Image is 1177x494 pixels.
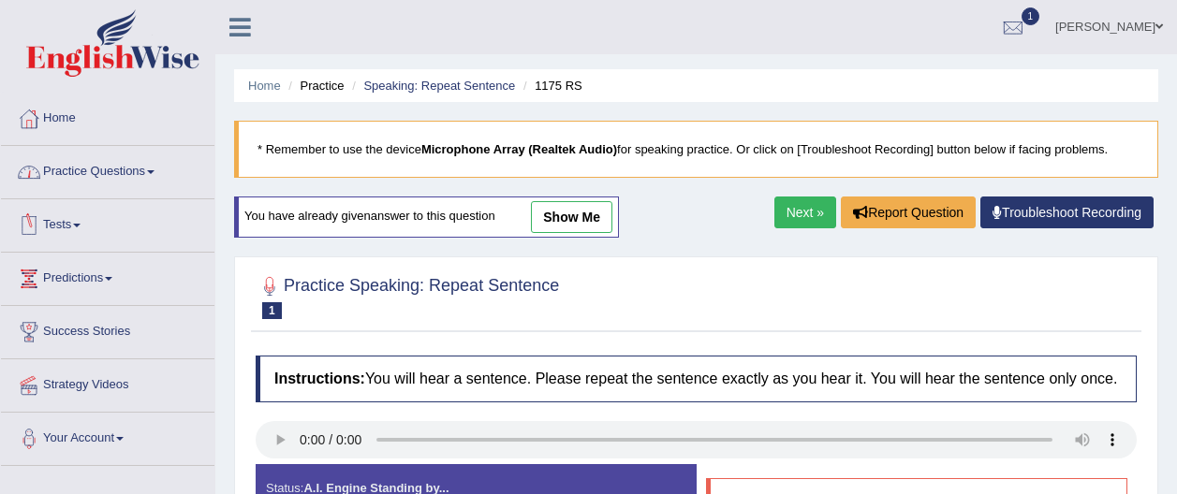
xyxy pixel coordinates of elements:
a: Home [248,79,281,93]
b: Instructions: [274,370,365,386]
li: Practice [284,77,344,94]
span: 1 [1022,7,1040,25]
a: Speaking: Repeat Sentence [363,79,515,93]
div: You have already given answer to this question [234,196,619,238]
a: Success Stories [1,306,214,353]
b: Microphone Array (Realtek Audio) [421,142,617,156]
span: 1 [262,302,282,319]
blockquote: * Remember to use the device for speaking practice. Or click on [Troubleshoot Recording] button b... [234,121,1158,178]
a: Your Account [1,413,214,459]
a: Troubleshoot Recording [980,196,1154,228]
li: 1175 RS [519,77,582,94]
h4: You will hear a sentence. Please repeat the sentence exactly as you hear it. You will hear the se... [256,356,1137,402]
a: Strategy Videos [1,359,214,406]
a: Practice Questions [1,146,214,193]
h2: Practice Speaking: Repeat Sentence [256,272,559,319]
a: Next » [774,196,836,228]
a: show me [531,201,612,233]
a: Tests [1,199,214,246]
a: Home [1,93,214,139]
button: Report Question [841,196,976,228]
a: Predictions [1,253,214,299]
